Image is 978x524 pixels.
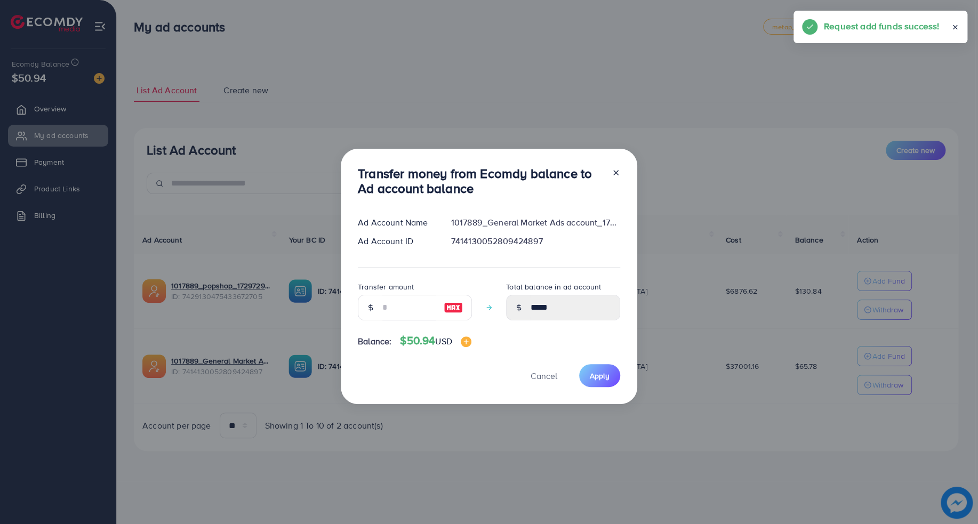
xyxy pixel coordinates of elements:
[400,334,471,348] h4: $50.94
[824,19,939,33] h5: Request add funds success!
[349,235,443,247] div: Ad Account ID
[349,216,443,229] div: Ad Account Name
[579,364,620,387] button: Apply
[358,335,391,348] span: Balance:
[443,235,629,247] div: 7414130052809424897
[461,336,471,347] img: image
[590,370,610,381] span: Apply
[506,281,601,292] label: Total balance in ad account
[358,166,603,197] h3: Transfer money from Ecomdy balance to Ad account balance
[435,335,452,347] span: USD
[358,281,414,292] label: Transfer amount
[517,364,571,387] button: Cancel
[443,216,629,229] div: 1017889_General Market Ads account_1726236686365
[531,370,557,382] span: Cancel
[444,301,463,314] img: image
